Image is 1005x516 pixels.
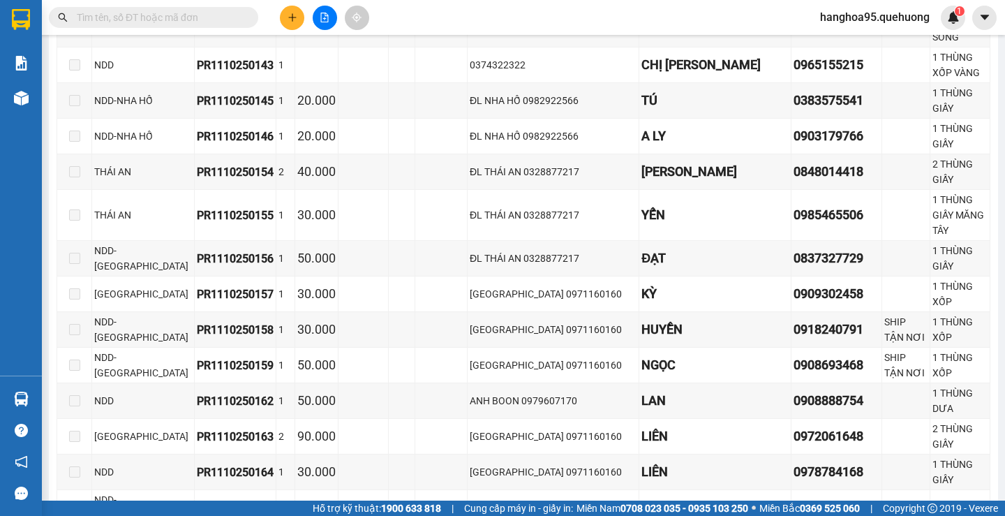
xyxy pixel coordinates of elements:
[195,312,276,348] td: PR1110250158
[297,162,336,182] div: 40.000
[641,249,789,268] div: ĐẠT
[278,57,292,73] div: 1
[297,284,336,304] div: 30.000
[197,357,274,374] div: PR1110250159
[297,462,336,482] div: 30.000
[345,6,369,30] button: aim
[932,192,988,238] div: 1 THÙNG GIẤY MĂNG TÂY
[278,464,292,480] div: 1
[641,355,789,375] div: NGỌC
[641,427,789,446] div: LIÊN
[297,249,336,268] div: 50.000
[94,464,192,480] div: NDD
[870,501,872,516] span: |
[794,355,879,375] div: 0908693468
[278,357,292,373] div: 1
[197,92,274,110] div: PR1110250145
[94,286,192,302] div: [GEOGRAPHIC_DATA]
[352,13,362,22] span: aim
[58,13,68,22] span: search
[576,501,748,516] span: Miền Nam
[197,464,274,481] div: PR1110250164
[641,162,789,182] div: [PERSON_NAME]
[470,500,636,515] div: [GEOGRAPHIC_DATA] 0971160160
[794,162,879,182] div: 0848014418
[639,83,791,119] td: TÚ
[197,428,274,445] div: PR1110250163
[641,126,789,146] div: A LY
[928,503,937,513] span: copyright
[932,279,988,309] div: 1 THÙNG XỐP
[195,83,276,119] td: PR1110250145
[639,383,791,419] td: LAN
[278,164,292,179] div: 2
[791,455,882,490] td: 0978784168
[932,457,988,487] div: 1 THÙNG GIẤY
[932,243,988,274] div: 1 THÙNG GIẤY
[94,393,192,408] div: NDD
[197,392,274,410] div: PR1110250162
[809,8,941,26] span: hanghoa95.quehuong
[791,154,882,190] td: 0848014418
[639,190,791,241] td: YẾN
[639,277,791,312] td: KỲ
[639,419,791,455] td: LIÊN
[470,251,636,266] div: ĐL THÁI AN 0328877217
[278,322,292,337] div: 1
[278,286,292,302] div: 1
[794,55,879,75] div: 0965155215
[94,207,192,223] div: THÁI AN
[94,429,192,444] div: [GEOGRAPHIC_DATA]
[94,164,192,179] div: THÁI AN
[639,119,791,154] td: A LY
[15,455,28,469] span: notification
[932,385,988,416] div: 1 THÙNG DƯA
[197,57,274,74] div: PR1110250143
[978,11,991,24] span: caret-down
[14,91,29,105] img: warehouse-icon
[288,13,297,22] span: plus
[94,350,192,381] div: NDD-[GEOGRAPHIC_DATA]
[278,429,292,444] div: 2
[884,314,927,345] div: SHIP TẬN NƠI
[955,6,965,16] sup: 1
[794,249,879,268] div: 0837327729
[791,119,882,154] td: 0903179766
[932,500,988,515] div: 1 XỐP
[197,286,274,303] div: PR1110250157
[297,427,336,446] div: 90.000
[932,50,988,80] div: 1 THÙNG XỐP VÀNG
[320,13,329,22] span: file-add
[791,83,882,119] td: 0383575541
[452,501,454,516] span: |
[195,455,276,490] td: PR1110250164
[94,128,192,144] div: NDD-NHA HỐ
[195,277,276,312] td: PR1110250157
[197,128,274,145] div: PR1110250146
[639,455,791,490] td: LIÊN
[947,11,960,24] img: icon-new-feature
[195,119,276,154] td: PR1110250146
[639,312,791,348] td: HUYỀN
[794,391,879,411] div: 0908888754
[759,501,860,516] span: Miền Bắc
[195,383,276,419] td: PR1110250162
[297,391,336,411] div: 50.000
[641,205,789,225] div: YẾN
[94,93,192,108] div: NDD-NHA HỐ
[195,241,276,277] td: PR1110250156
[620,503,748,514] strong: 0708 023 035 - 0935 103 250
[752,506,756,511] span: ⚪️
[195,154,276,190] td: PR1110250154
[791,47,882,83] td: 0965155215
[641,55,789,75] div: CHỊ [PERSON_NAME]
[195,190,276,241] td: PR1110250155
[794,462,879,482] div: 0978784168
[278,207,292,223] div: 1
[15,424,28,437] span: question-circle
[15,487,28,500] span: message
[197,321,274,339] div: PR1110250158
[94,314,192,345] div: NDD-[GEOGRAPHIC_DATA]
[470,164,636,179] div: ĐL THÁI AN 0328877217
[195,348,276,383] td: PR1110250159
